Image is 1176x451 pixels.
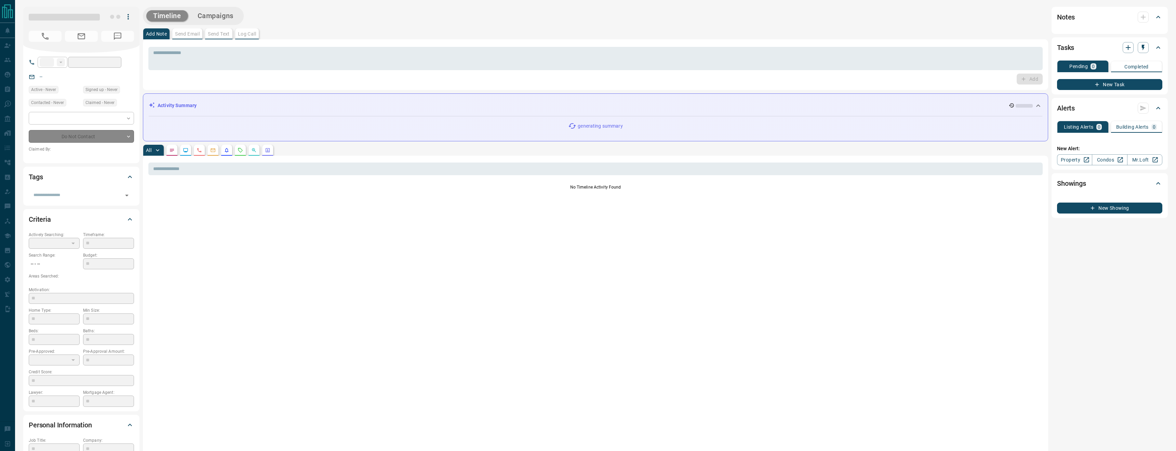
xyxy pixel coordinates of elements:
[29,232,80,238] p: Actively Searching:
[224,147,229,153] svg: Listing Alerts
[1116,125,1149,129] p: Building Alerts
[83,232,134,238] p: Timeframe:
[29,389,80,396] p: Lawyer:
[31,99,64,106] span: Contacted - Never
[1092,154,1127,165] a: Condos
[29,171,43,182] h2: Tags
[210,147,216,153] svg: Emails
[183,147,188,153] svg: Lead Browsing Activity
[1098,125,1100,129] p: 0
[83,328,134,334] p: Baths:
[29,417,134,433] div: Personal Information
[578,123,623,130] p: generating summary
[29,258,80,270] p: -- - --
[29,328,80,334] p: Beds:
[1057,39,1162,56] div: Tasks
[1124,64,1149,69] p: Completed
[101,31,134,42] span: No Number
[29,437,80,443] p: Job Title:
[146,31,167,36] p: Add Note
[1153,125,1155,129] p: 0
[1057,203,1162,214] button: New Showing
[1064,125,1094,129] p: Listing Alerts
[1057,100,1162,116] div: Alerts
[191,10,240,22] button: Campaigns
[1057,12,1075,23] h2: Notes
[146,10,188,22] button: Timeline
[85,86,118,93] span: Signed up - Never
[29,31,62,42] span: No Number
[1057,154,1092,165] a: Property
[146,148,151,153] p: All
[169,147,175,153] svg: Notes
[29,369,134,375] p: Credit Score:
[31,86,56,93] span: Active - Never
[83,252,134,258] p: Budget:
[85,99,115,106] span: Claimed - Never
[29,169,134,185] div: Tags
[29,252,80,258] p: Search Range:
[1069,64,1088,69] p: Pending
[197,147,202,153] svg: Calls
[29,287,134,293] p: Motivation:
[1057,175,1162,192] div: Showings
[29,214,51,225] h2: Criteria
[148,184,1043,190] p: No Timeline Activity Found
[83,437,134,443] p: Company:
[29,146,134,152] p: Claimed By:
[65,31,98,42] span: No Email
[122,191,132,200] button: Open
[1057,178,1086,189] h2: Showings
[83,348,134,355] p: Pre-Approval Amount:
[149,99,1042,112] div: Activity Summary
[29,348,80,355] p: Pre-Approved:
[29,211,134,228] div: Criteria
[1057,42,1074,53] h2: Tasks
[29,273,134,279] p: Areas Searched:
[29,307,80,313] p: Home Type:
[83,389,134,396] p: Mortgage Agent:
[40,74,42,79] a: --
[251,147,257,153] svg: Opportunities
[1092,64,1095,69] p: 0
[83,307,134,313] p: Min Size:
[1127,154,1162,165] a: Mr.Loft
[1057,79,1162,90] button: New Task
[29,420,92,430] h2: Personal Information
[29,130,134,143] div: Do Not Contact
[1057,9,1162,25] div: Notes
[238,147,243,153] svg: Requests
[265,147,270,153] svg: Agent Actions
[1057,103,1075,114] h2: Alerts
[158,102,197,109] p: Activity Summary
[1057,145,1162,152] p: New Alert:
